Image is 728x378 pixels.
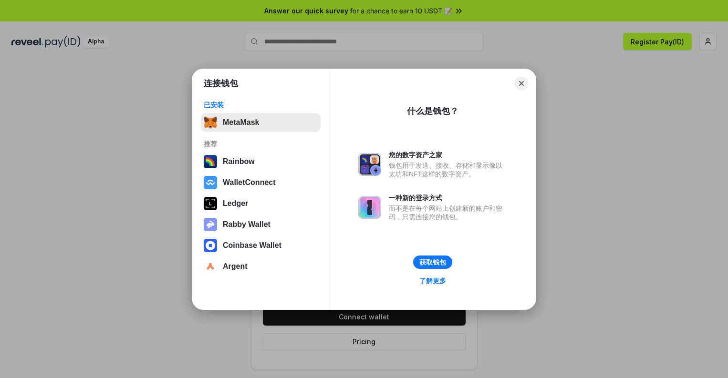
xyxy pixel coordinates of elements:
img: svg+xml,%3Csvg%20width%3D%2228%22%20height%3D%2228%22%20viewBox%3D%220%200%2028%2028%22%20fill%3D... [204,260,217,273]
button: Ledger [201,194,321,213]
div: 什么是钱包？ [407,105,458,117]
div: Ledger [223,199,248,208]
img: svg+xml,%3Csvg%20width%3D%22120%22%20height%3D%22120%22%20viewBox%3D%220%200%20120%20120%22%20fil... [204,155,217,168]
div: MetaMask [223,118,259,127]
button: Coinbase Wallet [201,236,321,255]
button: MetaMask [201,113,321,132]
div: 钱包用于发送、接收、存储和显示像以太坊和NFT这样的数字资产。 [389,161,507,178]
div: Rabby Wallet [223,220,270,229]
h1: 连接钱包 [204,78,238,89]
div: Argent [223,262,248,271]
img: svg+xml,%3Csvg%20xmlns%3D%22http%3A%2F%2Fwww.w3.org%2F2000%2Fsvg%22%20fill%3D%22none%22%20viewBox... [358,153,381,176]
div: Rainbow [223,157,255,166]
div: 获取钱包 [419,258,446,266]
button: Argent [201,257,321,276]
div: 而不是在每个网站上创建新的账户和密码，只需连接您的钱包。 [389,204,507,221]
button: WalletConnect [201,173,321,192]
img: svg+xml,%3Csvg%20xmlns%3D%22http%3A%2F%2Fwww.w3.org%2F2000%2Fsvg%22%20fill%3D%22none%22%20viewBox... [204,218,217,231]
div: 推荐 [204,140,318,148]
img: svg+xml,%3Csvg%20xmlns%3D%22http%3A%2F%2Fwww.w3.org%2F2000%2Fsvg%22%20fill%3D%22none%22%20viewBox... [358,196,381,219]
div: Coinbase Wallet [223,241,281,250]
img: svg+xml,%3Csvg%20width%3D%2228%22%20height%3D%2228%22%20viewBox%3D%220%200%2028%2028%22%20fill%3D... [204,176,217,189]
div: 了解更多 [419,276,446,285]
a: 了解更多 [414,275,452,287]
div: WalletConnect [223,178,276,187]
div: 您的数字资产之家 [389,151,507,159]
div: 已安装 [204,101,318,109]
button: 获取钱包 [413,255,452,269]
img: svg+xml,%3Csvg%20fill%3D%22none%22%20height%3D%2233%22%20viewBox%3D%220%200%2035%2033%22%20width%... [204,116,217,129]
button: Rainbow [201,152,321,171]
div: 一种新的登录方式 [389,194,507,202]
img: svg+xml,%3Csvg%20xmlns%3D%22http%3A%2F%2Fwww.w3.org%2F2000%2Fsvg%22%20width%3D%2228%22%20height%3... [204,197,217,210]
img: svg+xml,%3Csvg%20width%3D%2228%22%20height%3D%2228%22%20viewBox%3D%220%200%2028%2028%22%20fill%3D... [204,239,217,252]
button: Close [515,77,528,90]
button: Rabby Wallet [201,215,321,234]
